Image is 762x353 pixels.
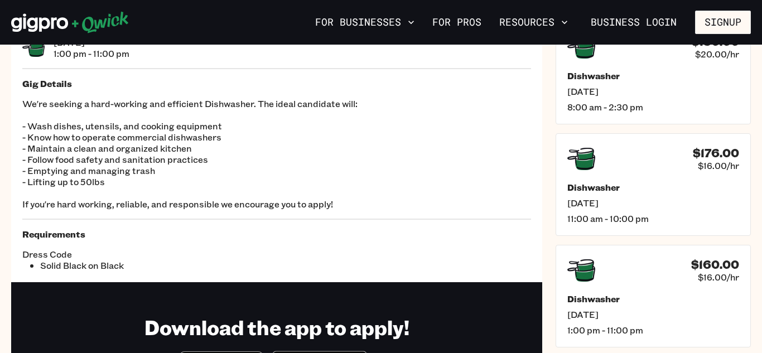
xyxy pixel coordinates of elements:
[556,133,751,236] a: $176.00$16.00/hrDishwasher[DATE]11:00 am - 10:00 pm
[698,272,739,283] span: $16.00/hr
[695,49,739,60] span: $20.00/hr
[693,146,739,160] h4: $176.00
[581,11,686,34] a: Business Login
[567,101,739,113] span: 8:00 am - 2:30 pm
[691,258,739,272] h4: $160.00
[22,249,277,260] span: Dress Code
[567,213,739,224] span: 11:00 am - 10:00 pm
[556,22,751,124] a: $130.00$20.00/hrDishwasher[DATE]8:00 am - 2:30 pm
[22,98,531,210] p: We're seeking a hard-working and efficient Dishwasher. The ideal candidate will: - Wash dishes, u...
[567,86,739,97] span: [DATE]
[54,48,129,59] span: 1:00 pm - 11:00 pm
[22,229,531,240] h5: Requirements
[556,245,751,347] a: $160.00$16.00/hrDishwasher[DATE]1:00 pm - 11:00 pm
[698,160,739,171] span: $16.00/hr
[567,309,739,320] span: [DATE]
[567,293,739,304] h5: Dishwasher
[22,78,531,89] h5: Gig Details
[567,70,739,81] h5: Dishwasher
[567,325,739,336] span: 1:00 pm - 11:00 pm
[311,13,419,32] button: For Businesses
[40,260,277,271] li: Solid Black on Black
[567,197,739,209] span: [DATE]
[144,315,409,340] h1: Download the app to apply!
[428,13,486,32] a: For Pros
[695,11,751,34] button: Signup
[495,13,572,32] button: Resources
[567,182,739,193] h5: Dishwasher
